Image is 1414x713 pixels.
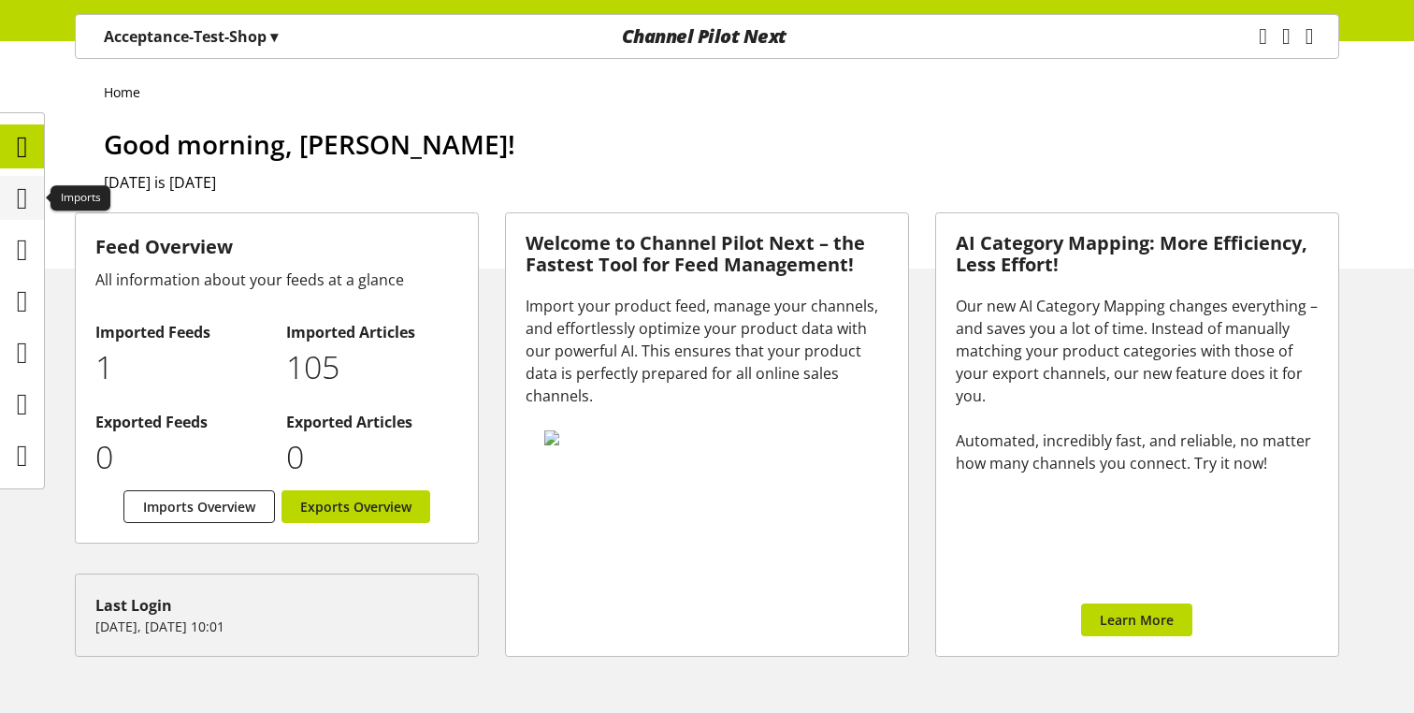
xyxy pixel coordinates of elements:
p: Acceptance-Test-Shop [104,25,278,48]
nav: main navigation [75,14,1339,59]
h2: [DATE] is [DATE] [104,171,1339,194]
h2: Imported Articles [286,321,457,343]
p: 0 [95,433,267,481]
div: Imports [50,185,110,211]
h3: AI Category Mapping: More Efficiency, Less Effort! [956,233,1319,275]
div: Our new AI Category Mapping changes everything – and saves you a lot of time. Instead of manually... [956,295,1319,474]
h2: Exported Feeds [95,411,267,433]
a: Learn More [1081,604,1192,636]
span: Imports Overview [143,497,255,517]
p: [DATE], [DATE] 10:01 [95,617,458,636]
div: Last Login [95,594,458,617]
h3: Welcome to Channel Pilot Next – the Fastest Tool for Feed Management! [526,233,888,275]
h2: Imported Feeds [95,321,267,343]
span: Exports Overview [300,497,411,517]
h2: Exported Articles [286,411,457,433]
div: All information about your feeds at a glance [95,269,458,291]
h3: Feed Overview [95,233,458,261]
a: Imports Overview [123,490,275,523]
span: Learn More [1100,610,1174,630]
p: 105 [286,343,457,391]
a: Exports Overview [281,490,430,523]
p: 0 [286,433,457,481]
div: Import your product feed, manage your channels, and effortlessly optimize your product data with ... [526,295,888,407]
span: Good morning, [PERSON_NAME]! [104,126,515,162]
p: 1 [95,343,267,391]
img: 78e1b9dcff1e8392d83655fcfc870417.svg [544,430,865,445]
span: ▾ [270,26,278,47]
